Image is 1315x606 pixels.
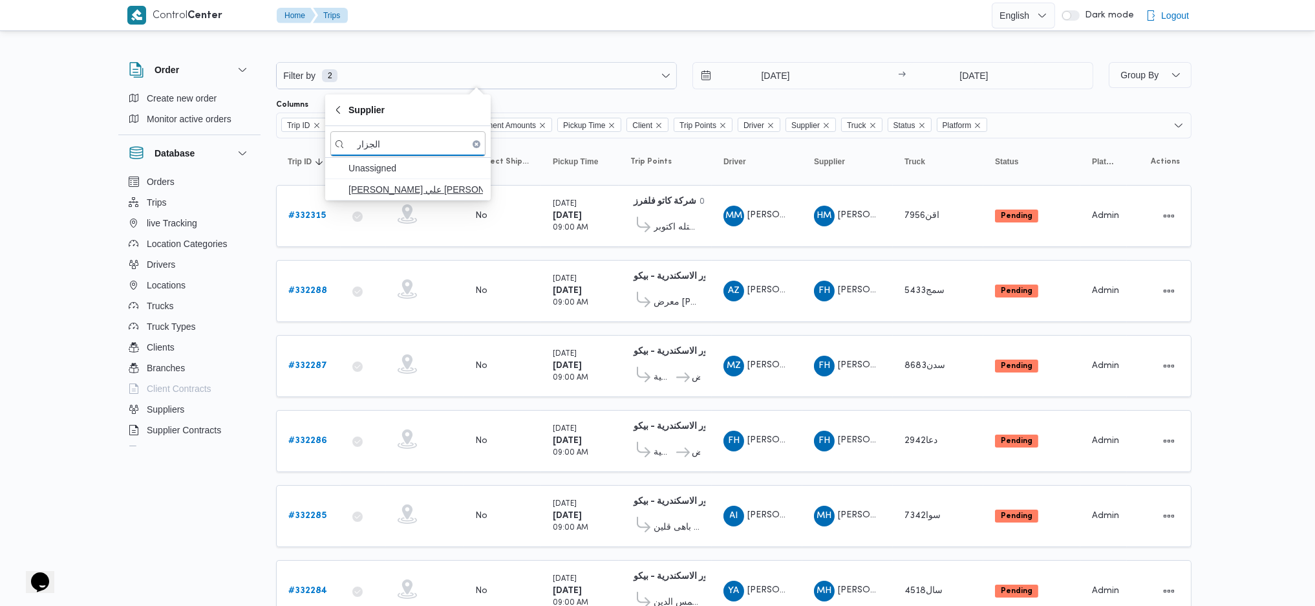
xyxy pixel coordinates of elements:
[747,586,821,594] span: [PERSON_NAME]
[904,287,945,295] span: سمج5433
[553,362,582,370] b: [DATE]
[888,118,932,132] span: Status
[287,118,310,133] span: Trip ID
[147,422,221,438] span: Supplier Contracts
[553,200,577,208] small: [DATE]
[118,88,261,135] div: Order
[1159,356,1179,376] button: Actions
[475,157,529,167] span: Collect Shipment Amounts
[747,511,821,519] span: [PERSON_NAME]
[288,362,327,370] b: # 332287
[910,63,1038,89] input: Press the down key to open a popover containing a calendar.
[723,157,746,167] span: Driver
[123,296,255,316] button: Trucks
[814,281,835,301] div: Ftha Hassan Jlal Abo Alhassan Shrkah Trabo
[147,402,184,417] span: Suppliers
[904,437,937,445] span: دعا2942
[700,199,734,206] small: 06:31 PM
[123,337,255,358] button: Clients
[147,381,211,396] span: Client Contracts
[654,370,674,385] span: معرض على خلف - العباسية [GEOGRAPHIC_DATA]
[1151,157,1180,167] span: Actions
[943,118,972,133] span: Platform
[814,356,835,376] div: Ftha Hassan Jlal Abo Alhassan Shrkah Trabo
[129,62,250,78] button: Order
[147,360,185,376] span: Branches
[475,210,487,222] div: No
[288,358,327,374] a: #332287
[869,122,877,129] button: Remove Truck from selection in this group
[608,122,615,129] button: Remove Pickup Time from selection in this group
[692,370,700,385] span: معرض [PERSON_NAME] الرياض - [GEOGRAPHIC_DATA]
[767,122,775,129] button: Remove Driver from selection in this group
[553,276,577,283] small: [DATE]
[281,118,326,132] span: Trip ID
[1159,581,1179,601] button: Actions
[123,399,255,420] button: Suppliers
[817,581,832,601] span: MH
[282,68,317,83] span: Filter by
[723,581,744,601] div: Yasr Abadaljwad Aljmail Abadaljwad
[473,140,480,148] button: Clear input
[1001,212,1032,220] b: Pending
[974,122,981,129] button: Remove Platform from selection in this group
[288,437,327,445] b: # 332286
[147,236,228,252] span: Location Categories
[147,91,217,106] span: Create new order
[563,118,605,133] span: Pickup Time
[1092,362,1119,370] span: Admin
[738,118,780,132] span: Driver
[553,449,588,457] small: 09:00 AM
[475,510,487,522] div: No
[553,525,588,532] small: 09:00 AM
[838,361,934,369] span: [PERSON_NAME]ه تربو
[654,445,674,460] span: معرض على خلف - العباسية [GEOGRAPHIC_DATA]
[539,122,546,129] button: Remove Collect Shipment Amounts from selection in this group
[817,206,832,226] span: HM
[818,356,830,376] span: FH
[553,224,588,232] small: 09:00 AM
[123,109,255,129] button: Monitor active orders
[1080,10,1134,21] span: Dark mode
[1092,437,1119,445] span: Admin
[1001,437,1032,445] b: Pending
[1109,62,1192,88] button: Group By
[187,11,222,21] b: Center
[995,510,1038,523] span: Pending
[747,436,821,444] span: [PERSON_NAME]
[147,340,175,355] span: Clients
[747,361,821,369] span: [PERSON_NAME]
[1092,157,1115,167] span: Platform
[995,210,1038,222] span: Pending
[123,213,255,233] button: live Tracking
[723,431,744,451] div: Ftha Hassan Jlal Abo Alhassan
[791,118,820,133] span: Supplier
[147,215,197,231] span: live Tracking
[718,151,796,172] button: Driver
[475,285,487,297] div: No
[814,157,845,167] span: Supplier
[727,356,741,376] span: MZ
[655,122,663,129] button: Remove Client from selection in this group
[654,520,700,536] span: معرض باهى قلين
[553,211,582,220] b: [DATE]
[348,182,483,197] span: [PERSON_NAME] علي [PERSON_NAME]
[1001,287,1032,295] b: Pending
[679,118,716,133] span: Trip Points
[1001,362,1032,370] b: Pending
[118,171,261,451] div: Database
[634,197,696,206] b: شركة كاتو فلفرز
[674,118,732,132] span: Trip Points
[728,281,740,301] span: AZ
[723,281,744,301] div: Aiamun Zkaraia Ghrib Muhammad
[288,283,327,299] a: #332288
[729,581,740,601] span: YA
[348,160,483,176] span: Unassigned
[475,435,487,447] div: No
[632,118,652,133] span: Client
[809,151,886,172] button: Supplier
[123,275,255,296] button: Locations
[322,69,337,82] span: 2 available filters
[147,443,179,459] span: Devices
[634,347,764,356] b: مخزن فرونت دور الاسكندرية - بيكو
